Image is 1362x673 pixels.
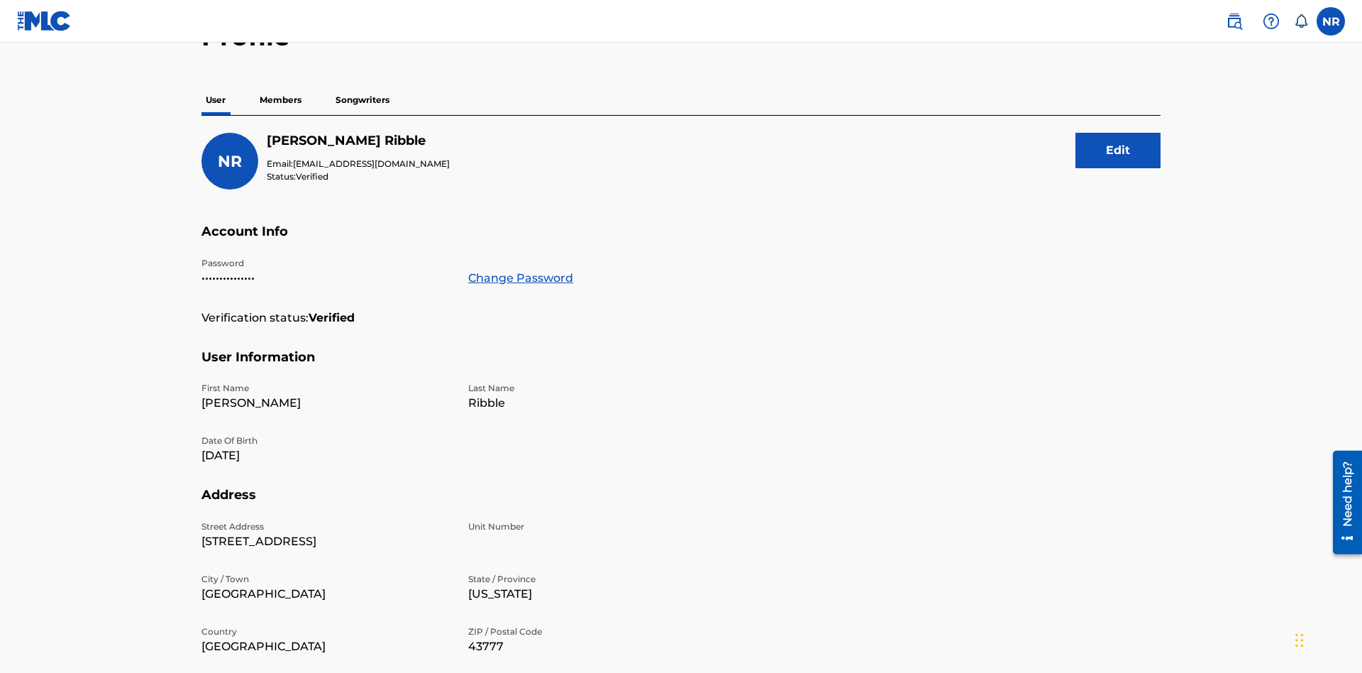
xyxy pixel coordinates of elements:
[1220,7,1248,35] a: Public Search
[201,349,1161,383] h5: User Information
[201,447,451,464] p: [DATE]
[468,573,718,586] p: State / Province
[201,270,451,287] p: •••••••••••••••
[468,520,718,533] p: Unit Number
[1294,14,1308,28] div: Notifications
[293,158,450,169] span: [EMAIL_ADDRESS][DOMAIN_NAME]
[201,257,451,270] p: Password
[1317,7,1345,35] div: User Menu
[468,382,718,395] p: Last Name
[296,171,328,182] span: Verified
[468,638,718,655] p: 43777
[255,85,306,115] p: Members
[1257,7,1285,35] div: Help
[267,133,450,149] h5: Nicole Ribble
[267,158,450,170] p: Email:
[1291,605,1362,673] iframe: Chat Widget
[201,586,451,603] p: [GEOGRAPHIC_DATA]
[201,224,1161,257] h5: Account Info
[201,573,451,586] p: City / Town
[201,434,451,447] p: Date Of Birth
[468,270,573,287] a: Change Password
[201,85,230,115] p: User
[201,382,451,395] p: First Name
[201,395,451,412] p: [PERSON_NAME]
[201,520,451,533] p: Street Address
[1263,13,1280,30] img: help
[201,310,309,327] p: Verification status:
[17,11,72,31] img: MLC Logo
[1295,619,1304,662] div: Drag
[201,625,451,638] p: Country
[267,170,450,183] p: Status:
[1075,133,1161,168] button: Edit
[201,533,451,550] p: [STREET_ADDRESS]
[309,310,355,327] strong: Verified
[218,152,242,171] span: NR
[468,395,718,412] p: Ribble
[201,638,451,655] p: [GEOGRAPHIC_DATA]
[1226,13,1243,30] img: search
[1322,445,1362,562] iframe: Resource Center
[468,586,718,603] p: [US_STATE]
[468,625,718,638] p: ZIP / Postal Code
[201,487,1161,520] h5: Address
[331,85,394,115] p: Songwriters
